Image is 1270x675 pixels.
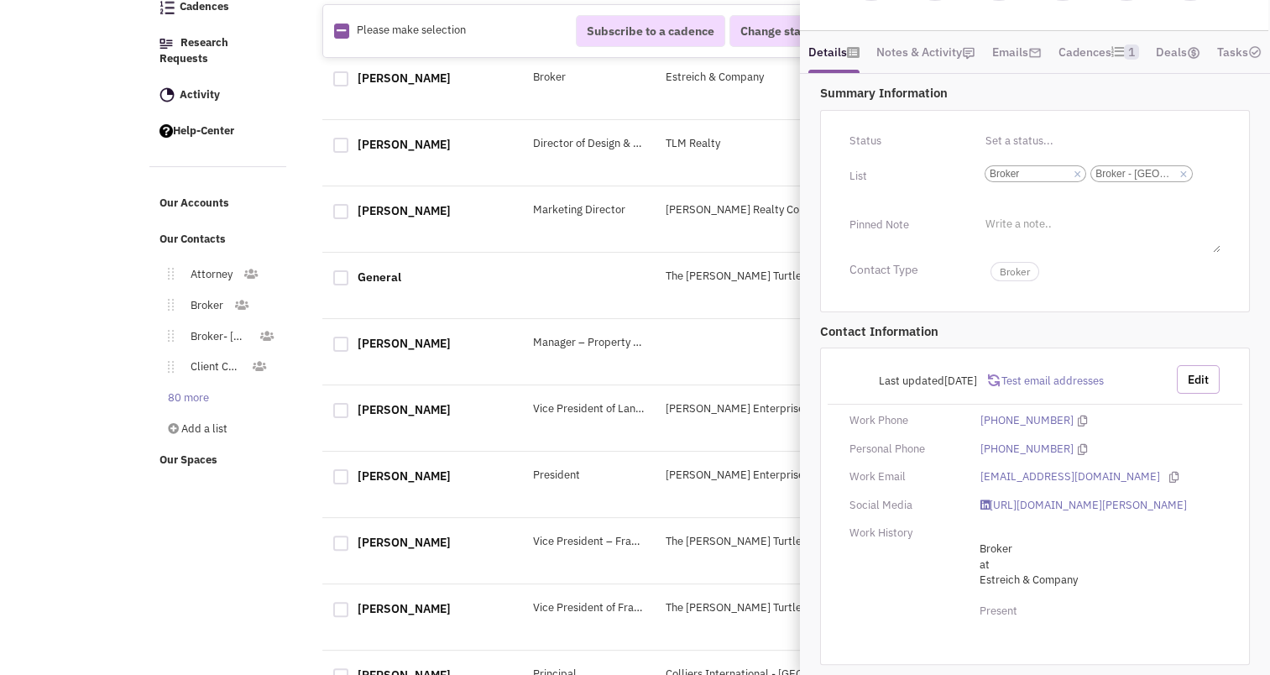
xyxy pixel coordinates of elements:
[522,70,656,86] div: Broker
[522,202,656,218] div: Marketing Director
[1000,374,1104,388] span: Test email addresses
[357,24,466,38] span: Please make selection
[962,46,975,60] img: icon-note.png
[159,330,174,342] img: Move.png
[174,263,243,287] a: Attorney
[522,401,656,417] div: Vice President of Land Development & Construction
[151,417,284,442] a: Add a list
[1248,45,1262,59] img: TaskCount.png
[980,542,1220,589] span: at
[358,402,451,417] a: [PERSON_NAME]
[159,453,217,467] span: Our Spaces
[655,600,855,616] div: The [PERSON_NAME] Turtle Sports Bar & Grille
[159,1,175,14] img: Cadences_logo.png
[990,166,1069,181] span: Broker
[1074,167,1081,182] a: ×
[358,137,451,152] a: [PERSON_NAME]
[358,269,401,285] a: General
[151,188,287,220] a: Our Accounts
[655,468,855,484] div: [PERSON_NAME] Enterprises
[174,294,233,318] a: Broker
[159,39,173,49] img: Research.png
[358,71,451,86] a: [PERSON_NAME]
[985,186,1022,203] input: ×Broker×Broker - [GEOGRAPHIC_DATA]
[151,386,219,411] a: 80 more
[839,365,988,397] div: Last updated
[655,70,855,86] div: Estreich & Company
[839,212,969,238] div: Pinned Note
[980,469,1160,485] a: [EMAIL_ADDRESS][DOMAIN_NAME]
[159,299,174,311] img: Move.png
[980,498,1187,514] a: [URL][DOMAIN_NAME][PERSON_NAME]
[151,80,287,112] a: Activity
[980,604,1017,618] span: Present
[820,84,1250,102] p: Summary Information
[839,128,969,154] div: Status
[358,336,451,351] a: [PERSON_NAME]
[358,535,451,550] a: [PERSON_NAME]
[839,498,969,514] div: Social Media
[655,136,855,152] div: TLM Realty
[151,28,287,76] a: Research Requests
[655,202,855,218] div: [PERSON_NAME] Realty Corp
[151,224,287,256] a: Our Contacts
[1187,46,1200,60] img: icon-dealamount.png
[980,573,1248,589] span: Estreich & Company
[839,526,969,542] div: Work History
[174,325,259,349] a: Broker- [GEOGRAPHIC_DATA]
[808,39,860,65] a: Details
[522,600,656,616] div: Vice President of Franchise Development
[159,268,174,280] img: Move.png
[159,361,174,373] img: Move.png
[820,322,1250,340] p: Contact Information
[839,163,969,190] div: List
[522,534,656,550] div: Vice President – Franchise Business Development
[655,269,855,285] div: The [PERSON_NAME] Turtle Sports Bar & Grille
[358,468,451,484] a: [PERSON_NAME]
[358,203,451,218] a: [PERSON_NAME]
[159,35,228,65] span: Research Requests
[151,116,287,148] a: Help-Center
[980,413,1074,429] a: [PHONE_NUMBER]
[980,542,1248,557] span: Broker
[576,15,725,47] button: Subscribe to a cadence
[655,534,855,550] div: The [PERSON_NAME] Turtle Sports Bar & Grille
[159,232,226,246] span: Our Contacts
[522,468,656,484] div: President
[334,24,349,39] img: Rectangle.png
[159,124,173,138] img: help.png
[980,128,1220,154] input: Set a status...
[180,87,220,102] span: Activity
[159,87,175,102] img: Activity.png
[990,262,1039,281] span: Broker
[159,196,229,211] span: Our Accounts
[992,39,1042,65] a: Emails
[1095,166,1175,181] span: Broker - [GEOGRAPHIC_DATA]
[1179,167,1187,182] a: ×
[839,442,969,458] div: Personal Phone
[1124,44,1139,60] span: 1
[839,469,969,485] div: Work Email
[522,136,656,152] div: Director of Design & Analytics
[839,261,969,278] div: Contact Type
[1156,39,1200,65] a: Deals
[151,445,287,477] a: Our Spaces
[1217,39,1262,65] a: Tasks
[1177,365,1220,394] button: Edit
[358,601,451,616] a: [PERSON_NAME]
[876,39,975,65] a: Notes & Activity
[1058,39,1139,65] a: Cadences
[1028,46,1042,60] img: icon-email-active-16.png
[839,413,969,429] div: Work Phone
[522,335,656,351] div: Manager – Property Acquisition
[655,401,855,417] div: [PERSON_NAME] Enterprises
[944,374,977,388] span: [DATE]
[174,355,252,379] a: Client Contact
[980,442,1074,458] a: [PHONE_NUMBER]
